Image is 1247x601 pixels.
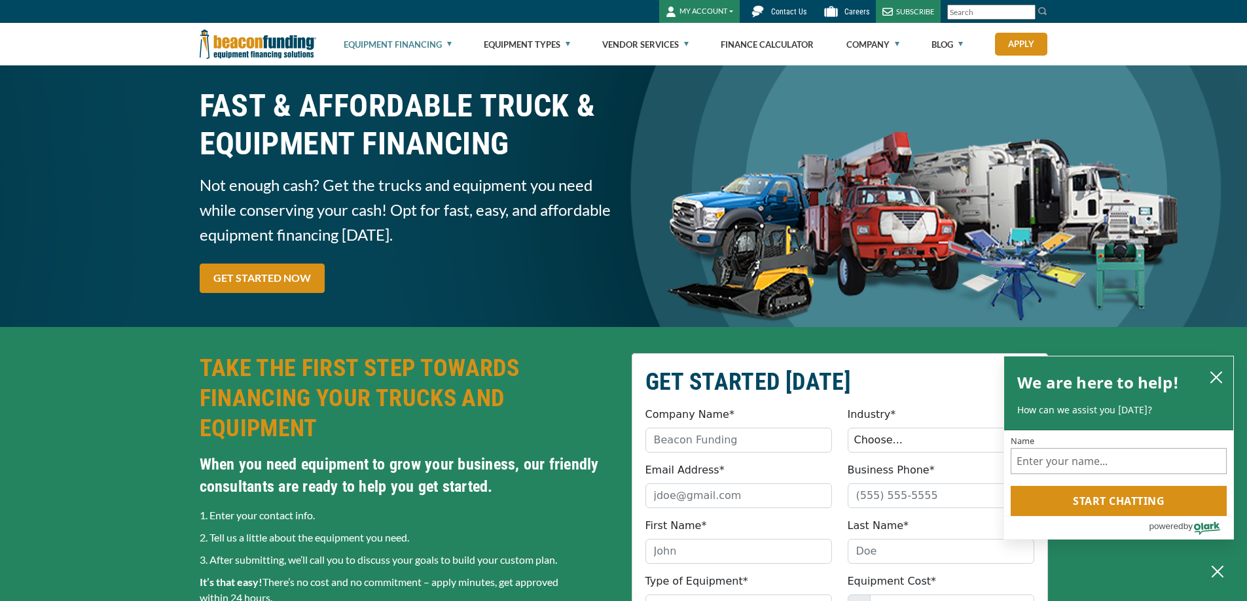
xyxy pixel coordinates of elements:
input: Doe [848,539,1034,564]
label: Name [1011,437,1227,445]
h2: We are here to help! [1017,369,1179,396]
button: Close Chatbox [1201,552,1234,591]
input: (555) 555-5555 [848,483,1034,508]
a: Powered by Olark [1149,517,1233,539]
span: powered [1149,518,1183,534]
button: Start chatting [1011,486,1227,516]
p: 2. Tell us a little about the equipment you need. [200,530,616,545]
label: Equipment Cost* [848,574,937,589]
label: Email Address* [645,462,725,478]
img: Search [1038,6,1048,16]
span: EQUIPMENT FINANCING [200,125,616,163]
p: 3. After submitting, we’ll call you to discuss your goals to build your custom plan. [200,552,616,568]
label: Last Name* [848,518,909,534]
span: by [1184,518,1193,534]
span: Not enough cash? Get the trucks and equipment you need while conserving your cash! Opt for fast, ... [200,173,616,247]
h2: GET STARTED [DATE] [645,367,1034,397]
span: Contact Us [771,7,806,16]
label: First Name* [645,518,707,534]
a: Clear search text [1022,7,1032,18]
a: Vendor Services [602,24,689,65]
a: Equipment Types [484,24,570,65]
button: close chatbox [1206,368,1227,386]
input: Name [1011,448,1227,474]
label: Business Phone* [848,462,935,478]
input: Search [947,5,1036,20]
img: Beacon Funding Corporation logo [200,23,316,65]
span: Careers [844,7,869,16]
a: Company [846,24,899,65]
p: How can we assist you [DATE]? [1017,404,1220,417]
input: Beacon Funding [645,428,832,453]
a: GET STARTED NOW [200,264,325,293]
h1: FAST & AFFORDABLE TRUCK & [200,87,616,163]
a: Equipment Financing [344,24,452,65]
strong: It’s that easy! [200,575,262,588]
label: Industry* [848,407,896,422]
input: jdoe@gmail.com [645,483,832,508]
a: Finance Calculator [721,24,814,65]
input: John [645,539,832,564]
a: Blog [931,24,963,65]
div: olark chatbox [1003,356,1234,540]
a: Apply [995,33,1047,56]
label: Company Name* [645,407,734,422]
p: 1. Enter your contact info. [200,507,616,523]
h2: TAKE THE FIRST STEP TOWARDS FINANCING YOUR TRUCKS AND EQUIPMENT [200,353,616,443]
label: Type of Equipment* [645,574,748,589]
h4: When you need equipment to grow your business, our friendly consultants are ready to help you get... [200,453,616,498]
